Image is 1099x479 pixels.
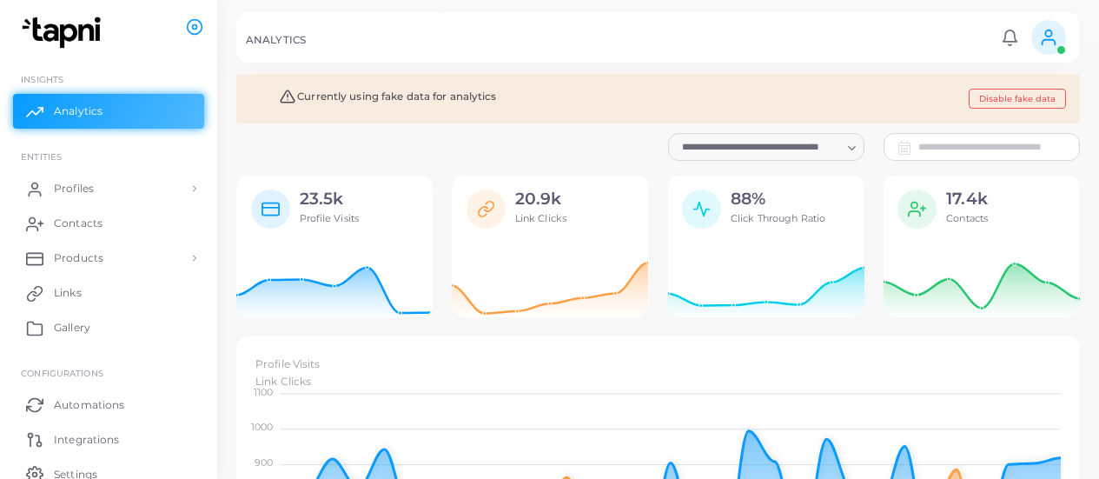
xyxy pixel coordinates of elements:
[13,310,204,345] a: Gallery
[515,190,566,210] h2: 20.9k
[255,357,321,370] span: Profile Visits
[54,320,90,336] span: Gallery
[54,181,94,196] span: Profiles
[21,151,62,162] span: ENTITIES
[54,397,124,413] span: Automations
[251,89,497,104] h5: Currently using fake data for analytics
[54,250,103,266] span: Products
[13,206,204,241] a: Contacts
[731,212,825,224] span: Click Through Ratio
[54,285,82,301] span: Links
[300,190,360,210] h2: 23.5k
[21,74,63,84] span: INSIGHTS
[254,385,273,397] tspan: 1100
[969,89,1066,109] button: Disable fake data
[16,17,112,49] img: logo
[13,387,204,422] a: Automations
[676,137,841,156] input: Search for option
[255,456,273,469] tspan: 900
[255,375,311,388] span: Link Clicks
[21,368,103,378] span: Configurations
[13,94,204,129] a: Analytics
[13,276,204,310] a: Links
[54,103,103,119] span: Analytics
[515,212,566,224] span: Link Clicks
[246,34,306,46] h5: ANALYTICS
[13,422,204,456] a: Integrations
[946,212,988,224] span: Contacts
[13,241,204,276] a: Products
[54,432,119,448] span: Integrations
[13,171,204,206] a: Profiles
[300,212,360,224] span: Profile Visits
[54,216,103,231] span: Contacts
[946,190,988,210] h2: 17.4k
[668,133,864,161] div: Search for option
[251,421,273,433] tspan: 1000
[731,190,825,210] h2: 88%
